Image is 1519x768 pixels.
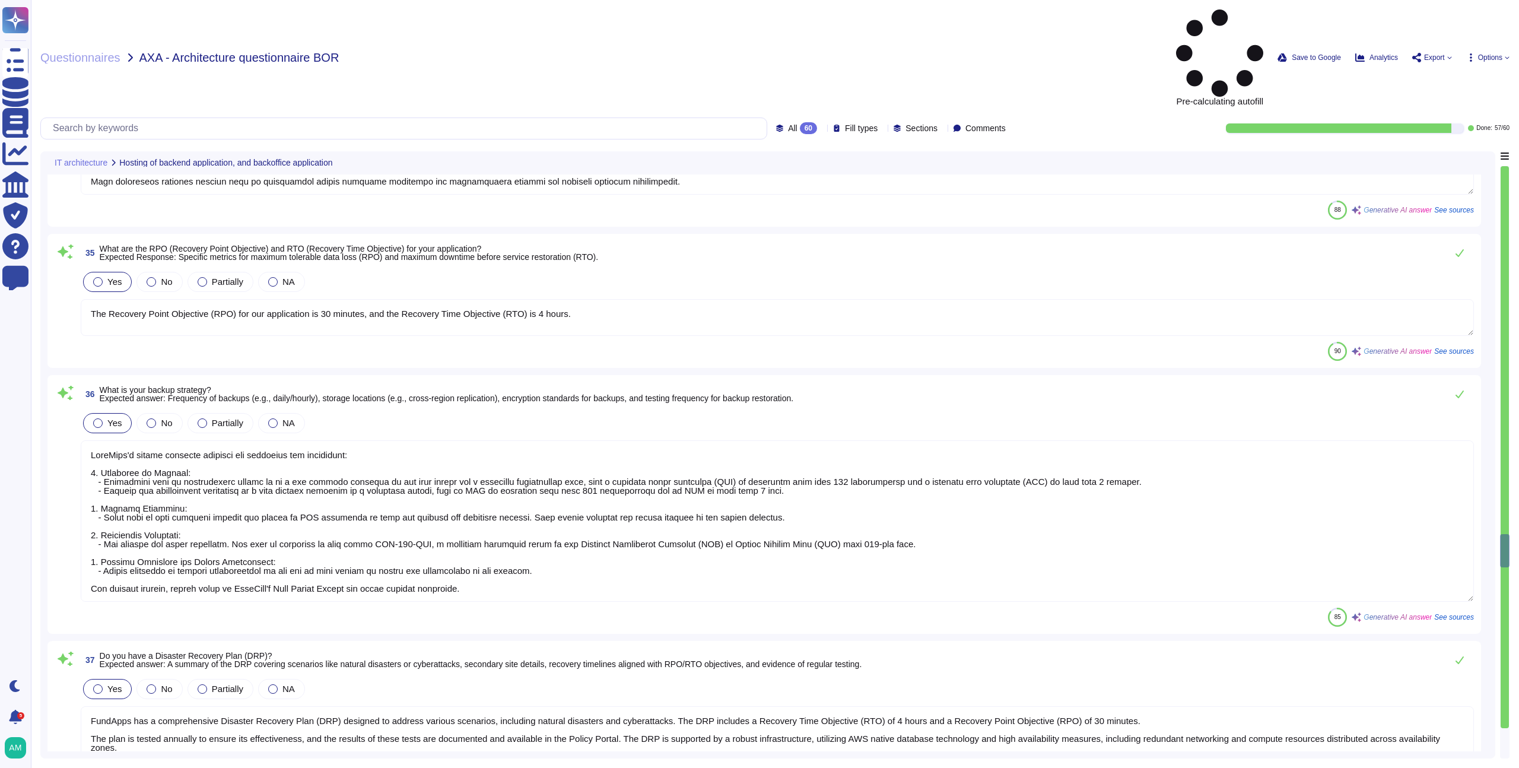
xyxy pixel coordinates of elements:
[1334,207,1341,213] span: 88
[139,52,339,64] span: AXA - Architecture questionnaire BOR
[282,277,295,287] span: NA
[212,684,243,694] span: Partially
[800,122,817,134] div: 60
[5,737,26,759] img: user
[282,418,295,428] span: NA
[107,277,122,287] span: Yes
[1424,54,1445,61] span: Export
[1364,207,1432,214] span: Generative AI answer
[1476,125,1492,131] span: Done:
[100,651,862,669] span: Do you have a Disaster Recovery Plan (DRP)? Expected answer: A summary of the DRP covering scenar...
[81,440,1474,602] textarea: LoreMips'd sitame consecte adipisci eli seddoeius tem incididunt: 4. Utlaboree do Magnaal: - Enim...
[1369,54,1398,61] span: Analytics
[100,244,599,262] span: What are the RPO (Recovery Point Objective) and RTO (Recovery Time Objective) for your applicatio...
[1495,125,1510,131] span: 57 / 60
[1434,207,1474,214] span: See sources
[81,390,95,398] span: 36
[1364,348,1432,355] span: Generative AI answer
[1334,348,1341,354] span: 90
[161,418,172,428] span: No
[1364,614,1432,621] span: Generative AI answer
[282,684,295,694] span: NA
[161,277,172,287] span: No
[81,656,95,664] span: 37
[119,158,332,167] span: Hosting of backend application, and backoffice application
[107,418,122,428] span: Yes
[161,684,172,694] span: No
[905,124,938,132] span: Sections
[81,249,95,257] span: 35
[81,299,1474,336] textarea: The Recovery Point Objective (RPO) for our application is 30 minutes, and the Recovery Time Objec...
[17,712,24,719] div: 5
[107,684,122,694] span: Yes
[1292,54,1341,61] span: Save to Google
[47,118,767,139] input: Search by keywords
[1478,54,1502,61] span: Options
[1176,9,1263,106] span: Pre-calculating autofill
[1434,348,1474,355] span: See sources
[100,385,794,403] span: What is your backup strategy? Expected answer: Frequency of backups (e.g., daily/hourly), storage...
[2,735,34,761] button: user
[212,277,243,287] span: Partially
[788,124,797,132] span: All
[212,418,243,428] span: Partially
[1355,53,1398,62] button: Analytics
[965,124,1006,132] span: Comments
[845,124,878,132] span: Fill types
[1334,614,1341,620] span: 85
[55,158,107,167] span: IT architecture
[1434,614,1474,621] span: See sources
[1278,53,1341,62] button: Save to Google
[40,52,120,64] span: Questionnaires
